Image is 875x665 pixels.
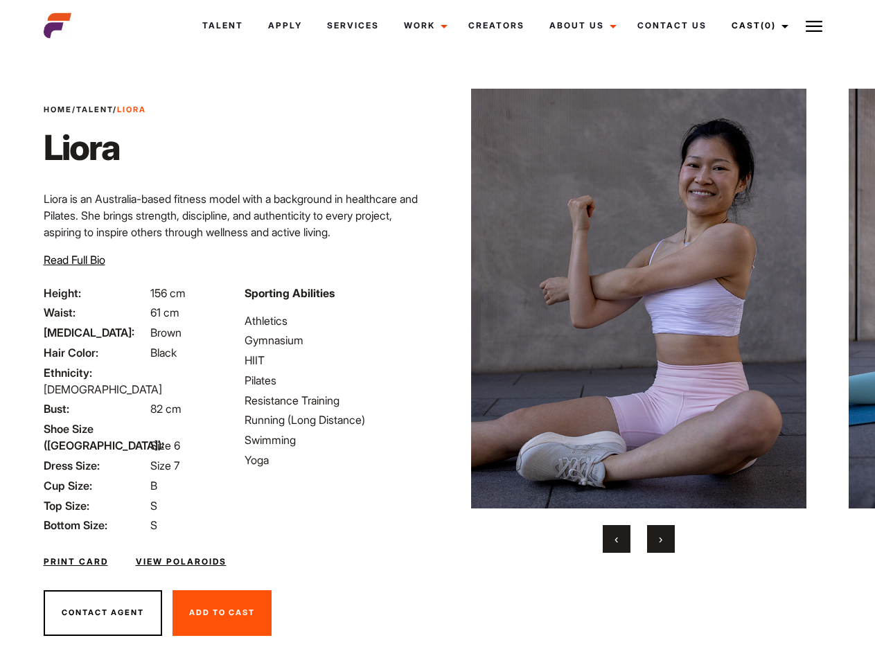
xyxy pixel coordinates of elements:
strong: Liora [117,105,146,114]
span: 61 cm [150,305,179,319]
strong: Sporting Abilities [245,286,335,300]
span: Hair Color: [44,344,148,361]
li: Gymnasium [245,332,429,348]
a: About Us [537,7,625,44]
span: Cup Size: [44,477,148,494]
li: HIIT [245,352,429,369]
a: Creators [456,7,537,44]
a: Apply [256,7,315,44]
button: Read Full Bio [44,251,105,268]
a: Work [391,7,456,44]
li: Pilates [245,372,429,389]
button: Contact Agent [44,590,162,636]
a: View Polaroids [136,556,227,568]
span: Shoe Size ([GEOGRAPHIC_DATA]): [44,420,148,454]
a: Cast(0) [719,7,797,44]
span: 82 cm [150,402,182,416]
button: Add To Cast [173,590,272,636]
span: Add To Cast [189,608,255,617]
span: Size 6 [150,438,180,452]
span: Dress Size: [44,457,148,474]
img: cropped-aefm-brand-fav-22-square.png [44,12,71,39]
span: Next [659,532,662,546]
span: 156 cm [150,286,186,300]
h1: Liora [44,127,146,168]
li: Swimming [245,432,429,448]
li: Athletics [245,312,429,329]
span: B [150,479,157,493]
span: / / [44,104,146,116]
span: Previous [615,532,618,546]
span: Black [150,346,177,360]
a: Talent [190,7,256,44]
li: Running (Long Distance) [245,411,429,428]
a: Talent [76,105,113,114]
span: S [150,518,157,532]
span: [MEDICAL_DATA]: [44,324,148,341]
a: Contact Us [625,7,719,44]
span: [DEMOGRAPHIC_DATA] [44,382,162,396]
span: Size 7 [150,459,179,472]
span: Read Full Bio [44,253,105,267]
span: Brown [150,326,182,339]
span: S [150,499,157,513]
a: Print Card [44,556,108,568]
span: Bottom Size: [44,517,148,533]
p: Liora is an Australia-based fitness model with a background in healthcare and Pilates. She brings... [44,190,430,240]
li: Yoga [245,452,429,468]
span: Height: [44,285,148,301]
a: Services [315,7,391,44]
a: Home [44,105,72,114]
li: Resistance Training [245,392,429,409]
img: Burger icon [806,18,822,35]
span: Bust: [44,400,148,417]
span: Waist: [44,304,148,321]
span: Top Size: [44,497,148,514]
span: (0) [761,20,776,30]
span: Ethnicity: [44,364,148,381]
